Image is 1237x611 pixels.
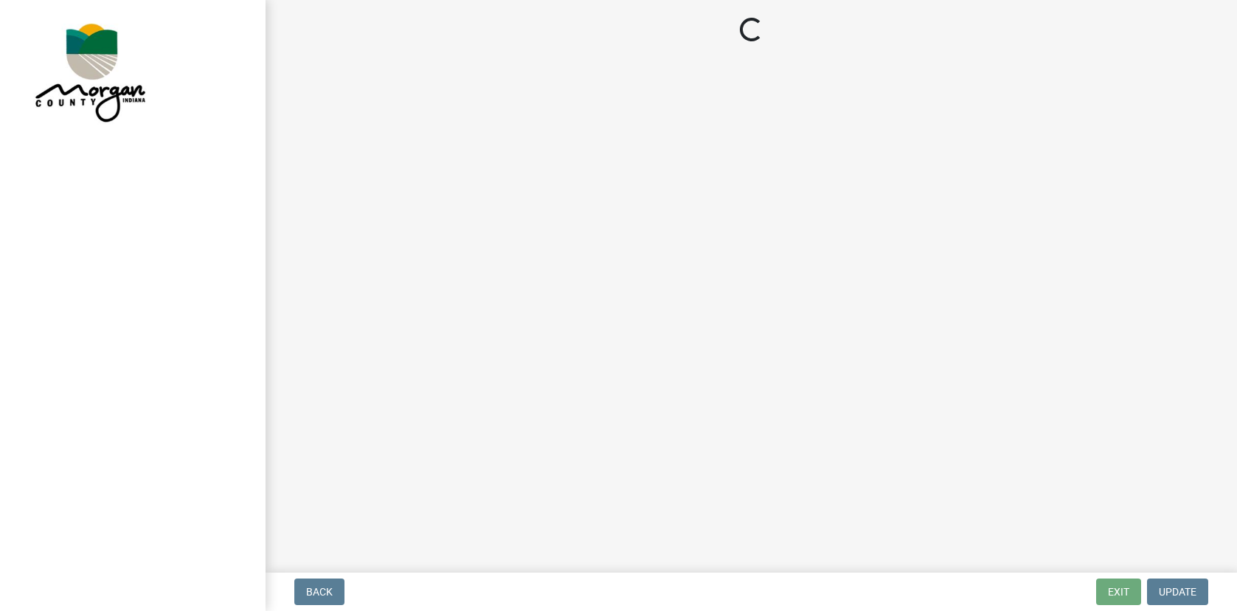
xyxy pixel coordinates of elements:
[1159,586,1196,598] span: Update
[1096,579,1141,605] button: Exit
[30,15,148,126] img: Morgan County, Indiana
[1147,579,1208,605] button: Update
[294,579,344,605] button: Back
[306,586,333,598] span: Back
